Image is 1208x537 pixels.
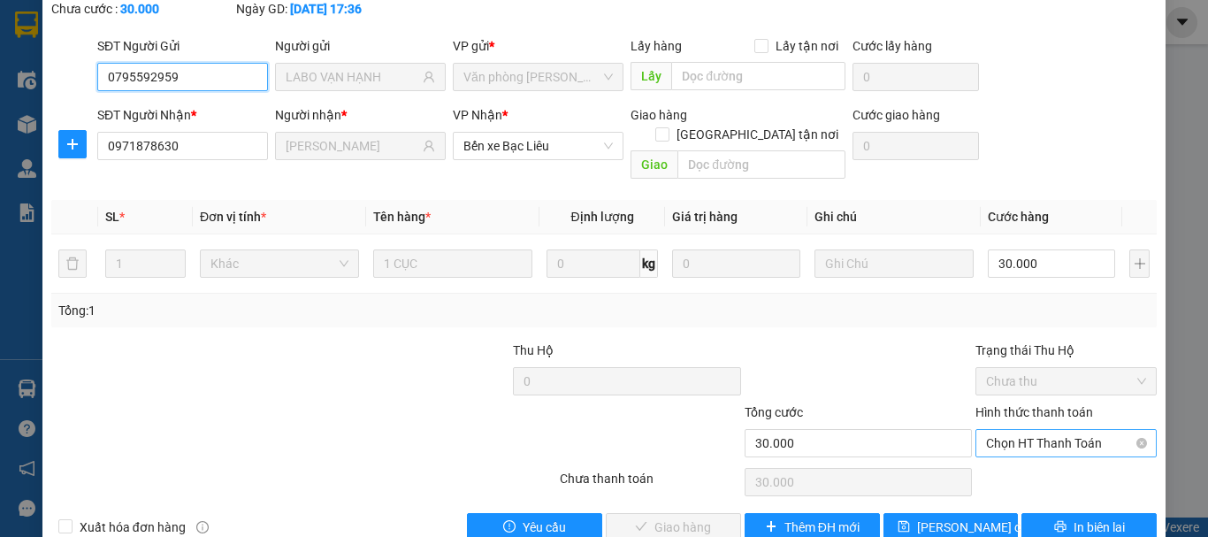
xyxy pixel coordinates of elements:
[852,63,979,91] input: Cước lấy hàng
[1136,438,1147,449] span: close-circle
[423,140,435,152] span: user
[631,39,682,53] span: Lấy hàng
[898,520,910,534] span: save
[745,405,803,419] span: Tổng cước
[423,71,435,83] span: user
[513,343,554,357] span: Thu Hộ
[1129,249,1150,278] button: plus
[73,518,193,537] span: Xuất hóa đơn hàng
[58,301,468,320] div: Tổng: 1
[672,249,799,278] input: 0
[97,36,268,56] div: SĐT Người Gửi
[120,2,159,16] b: 30.000
[917,518,1085,537] span: [PERSON_NAME] chuyển hoàn
[373,210,431,224] span: Tên hàng
[669,125,845,144] span: [GEOGRAPHIC_DATA] tận nơi
[975,341,1157,360] div: Trạng thái Thu Hộ
[275,36,446,56] div: Người gửi
[463,133,613,159] span: Bến xe Bạc Liêu
[558,469,743,500] div: Chưa thanh toán
[196,521,209,533] span: info-circle
[286,136,419,156] input: Tên người nhận
[58,130,87,158] button: plus
[986,430,1146,456] span: Chọn HT Thanh Toán
[105,210,119,224] span: SL
[275,105,446,125] div: Người nhận
[631,108,687,122] span: Giao hàng
[286,67,419,87] input: Tên người gửi
[640,249,658,278] span: kg
[768,36,845,56] span: Lấy tận nơi
[852,132,979,160] input: Cước giao hàng
[200,210,266,224] span: Đơn vị tính
[523,518,566,537] span: Yêu cầu
[503,520,516,534] span: exclamation-circle
[677,150,845,179] input: Dọc đường
[672,210,738,224] span: Giá trị hàng
[97,105,268,125] div: SĐT Người Nhận
[975,405,1093,419] label: Hình thức thanh toán
[1054,520,1067,534] span: printer
[453,108,502,122] span: VP Nhận
[784,518,860,537] span: Thêm ĐH mới
[453,36,623,56] div: VP gửi
[765,520,777,534] span: plus
[58,249,87,278] button: delete
[807,200,981,234] th: Ghi chú
[570,210,633,224] span: Định lượng
[210,250,348,277] span: Khác
[463,64,613,90] span: Văn phòng Hồ Chí Minh
[986,368,1146,395] span: Chưa thu
[373,249,532,278] input: VD: Bàn, Ghế
[671,62,845,90] input: Dọc đường
[1074,518,1125,537] span: In biên lai
[290,2,362,16] b: [DATE] 17:36
[631,62,671,90] span: Lấy
[631,150,677,179] span: Giao
[988,210,1049,224] span: Cước hàng
[814,249,974,278] input: Ghi Chú
[852,39,932,53] label: Cước lấy hàng
[852,108,940,122] label: Cước giao hàng
[59,137,86,151] span: plus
